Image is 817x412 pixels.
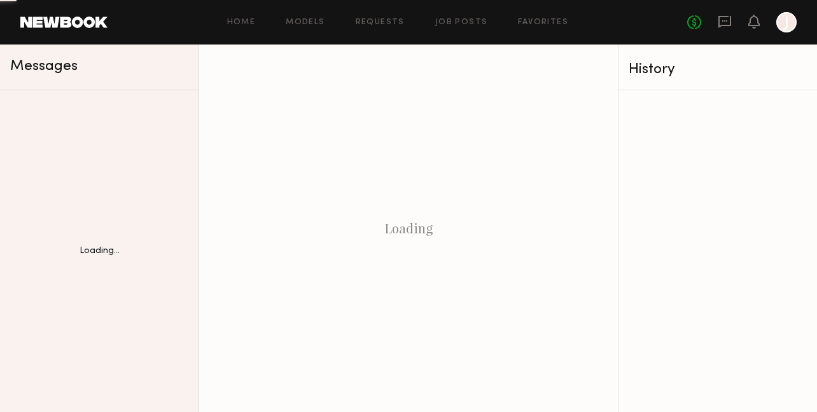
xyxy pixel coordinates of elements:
a: Home [227,18,256,27]
a: J [776,12,797,32]
a: Models [286,18,325,27]
div: Loading... [80,247,120,256]
a: Favorites [518,18,568,27]
div: Loading [199,45,618,412]
a: Requests [356,18,405,27]
div: History [629,62,807,77]
a: Job Posts [435,18,488,27]
span: Messages [10,59,78,74]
